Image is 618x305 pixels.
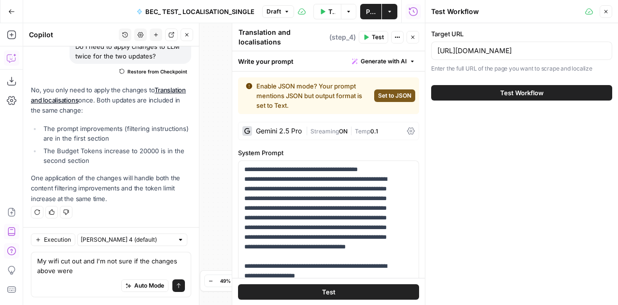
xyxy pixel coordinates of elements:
button: Test Workflow [431,85,612,101]
p: Enter the full URL of the page you want to scrape and localize [431,64,612,73]
span: | [306,126,310,135]
span: Auto Mode [134,281,164,290]
span: Execution [44,235,71,244]
span: | [348,126,355,135]
span: Test Workflow [328,7,335,16]
button: Generate with AI [348,55,419,68]
div: Do I need to apply changes to LLM twice for the two updates? [70,39,191,64]
div: Gemini 2.5 Pro [256,128,302,134]
span: Temp [355,128,370,135]
span: Test [322,287,336,296]
button: Execution [31,233,75,246]
button: BEC_ TEST_ LOCALISATION_SINGLE [131,4,260,19]
div: Enable JSON mode? Your prompt mentions JSON but output format is set to Text. [246,81,370,110]
span: Generate with AI [361,57,407,66]
input: https://www.sage.com/en-gb/blog/example-article/ [437,46,606,56]
button: Publish [360,4,381,19]
span: 49% [220,277,231,285]
input: Claude Sonnet 4 (default) [81,235,173,245]
span: 0.1 [370,128,378,135]
p: No, you only need to apply the changes to once. Both updates are included in the same change: [31,85,191,116]
li: The Budget Tokens increase to 20000 is in the second section [41,146,191,165]
span: BEC_ TEST_ LOCALISATION_SINGLE [145,7,254,16]
button: Test [238,284,419,299]
span: Set to JSON [378,91,411,100]
div: Copilot [29,30,116,40]
textarea: Translation and localisations [239,28,327,47]
label: Target URL [431,29,612,39]
span: Streaming [310,128,339,135]
span: Restore from Checkpoint [127,68,187,75]
span: Test [372,33,384,42]
li: The prompt improvements (filtering instructions) are in the first section [41,124,191,143]
textarea: My wifi cut out and I'm not sure if the changes above were [37,256,185,276]
span: Publish [366,7,376,16]
span: ( step_4 ) [329,32,356,42]
button: Test [359,31,388,44]
button: Test Workflow [313,4,341,19]
label: System Prompt [238,148,419,158]
span: Test Workflow [500,88,544,98]
button: Auto Mode [121,279,169,292]
span: Draft [267,7,281,16]
button: Draft [262,5,294,18]
span: ON [339,128,348,135]
p: One application of the changes will handle both the content filtering improvements and the token ... [31,173,191,203]
div: Write your prompt [232,51,425,71]
button: Restore from Checkpoint [115,66,191,77]
button: Set to JSON [374,89,415,102]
